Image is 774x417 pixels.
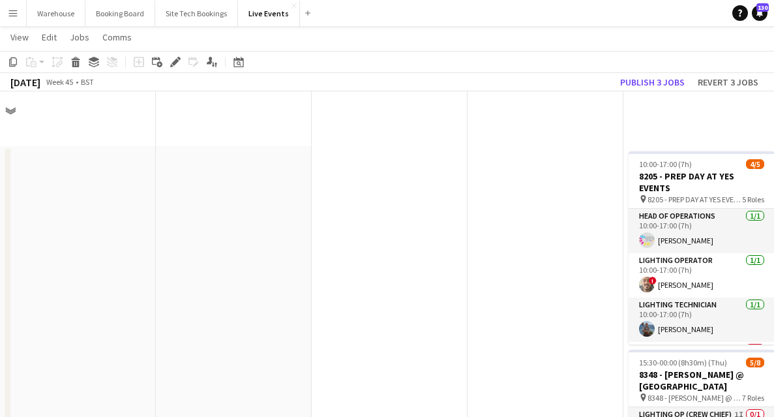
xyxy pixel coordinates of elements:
span: 5/8 [746,358,764,367]
div: [DATE] [10,76,40,89]
a: Comms [97,29,137,46]
span: 4/5 [746,159,764,169]
span: Comms [102,31,132,43]
span: ! [649,277,657,285]
button: Site Tech Bookings [155,1,238,26]
button: Live Events [238,1,300,26]
a: Jobs [65,29,95,46]
button: Publish 3 jobs [615,74,690,91]
a: View [5,29,34,46]
span: 10:00-17:00 (7h) [639,159,692,169]
span: 130 [756,3,769,12]
a: 130 [752,5,767,21]
span: 7 Roles [742,393,764,403]
span: 15:30-00:00 (8h30m) (Thu) [639,358,727,367]
button: Booking Board [85,1,155,26]
span: Week 45 [43,77,76,87]
span: Jobs [70,31,89,43]
span: Edit [42,31,57,43]
span: 8348 - [PERSON_NAME] @ [GEOGRAPHIC_DATA] [647,393,742,403]
span: View [10,31,29,43]
a: Edit [37,29,62,46]
div: BST [81,77,94,87]
button: Revert 3 jobs [692,74,764,91]
button: Warehouse [27,1,85,26]
span: 8205 - PREP DAY AT YES EVENTS [647,194,742,204]
span: 5 Roles [742,194,764,204]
